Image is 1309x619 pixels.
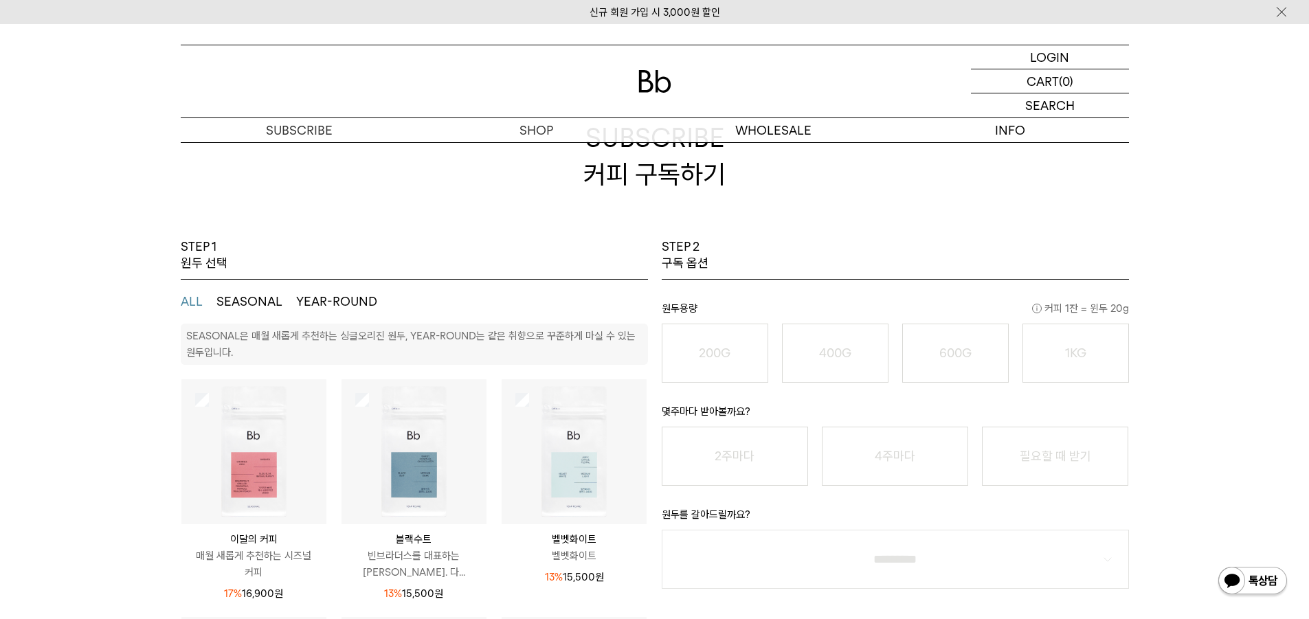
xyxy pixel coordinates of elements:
[181,548,326,581] p: 매월 새롭게 추천하는 시즈널 커피
[181,293,203,310] button: ALL
[1217,565,1288,598] img: 카카오톡 채널 1:1 채팅 버튼
[181,379,326,524] img: 상품이미지
[181,531,326,548] p: 이달의 커피
[502,531,647,548] p: 벨벳화이트
[384,585,443,602] p: 15,500
[1027,69,1059,93] p: CART
[892,118,1129,142] p: INFO
[1030,45,1069,69] p: LOGIN
[822,427,968,486] button: 4주마다
[662,427,808,486] button: 2주마다
[939,346,972,360] o: 600G
[662,403,1129,427] p: 몇주마다 받아볼까요?
[181,238,227,272] p: STEP 1 원두 선택
[1065,346,1086,360] o: 1KG
[216,293,282,310] button: SEASONAL
[224,587,242,600] span: 17%
[662,324,768,383] button: 200G
[982,427,1128,486] button: 필요할 때 받기
[434,587,443,600] span: 원
[342,548,486,581] p: 빈브라더스를 대표하는 [PERSON_NAME]. 다...
[655,118,892,142] p: WHOLESALE
[819,346,851,360] o: 400G
[274,587,283,600] span: 원
[545,571,563,583] span: 13%
[1022,324,1129,383] button: 1KG
[224,585,283,602] p: 16,900
[971,45,1129,69] a: LOGIN
[662,506,1129,530] p: 원두를 갈아드릴까요?
[1059,69,1073,93] p: (0)
[181,118,418,142] a: SUBSCRIBE
[662,300,1129,324] p: 원두용량
[699,346,730,360] o: 200G
[595,571,604,583] span: 원
[342,531,486,548] p: 블랙수트
[638,70,671,93] img: 로고
[186,330,636,359] p: SEASONAL은 매월 새롭게 추천하는 싱글오리진 원두, YEAR-ROUND는 같은 취향으로 꾸준하게 마실 수 있는 원두입니다.
[590,6,720,19] a: 신규 회원 가입 시 3,000원 할인
[971,69,1129,93] a: CART (0)
[902,324,1009,383] button: 600G
[502,379,647,524] img: 상품이미지
[342,379,486,524] img: 상품이미지
[296,293,377,310] button: YEAR-ROUND
[782,324,888,383] button: 400G
[1032,300,1129,317] span: 커피 1잔 = 윈두 20g
[181,74,1129,238] h2: SUBSCRIBE 커피 구독하기
[418,118,655,142] a: SHOP
[502,548,647,564] p: 벨벳화이트
[662,238,708,272] p: STEP 2 구독 옵션
[384,587,402,600] span: 13%
[545,569,604,585] p: 15,500
[1025,93,1075,117] p: SEARCH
